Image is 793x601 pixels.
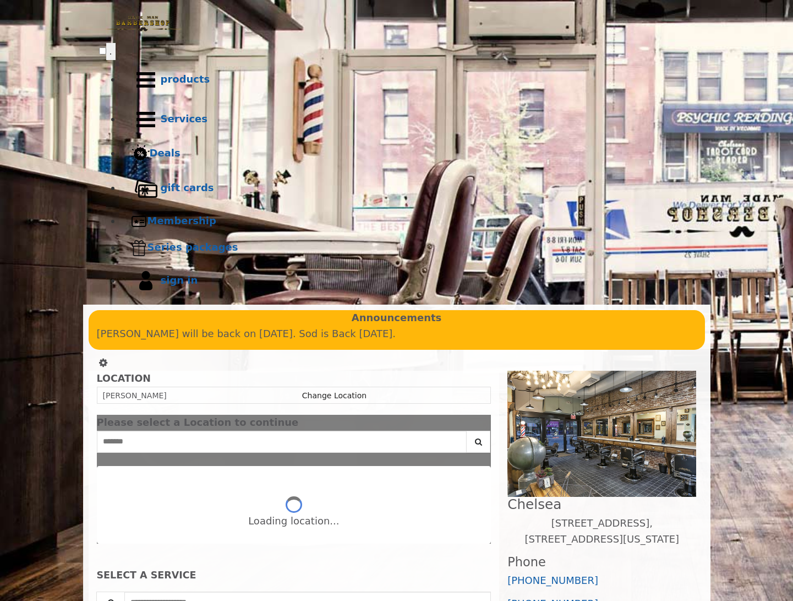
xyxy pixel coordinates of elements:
[103,391,167,400] span: [PERSON_NAME]
[106,43,116,60] button: menu toggle
[507,516,696,548] p: [STREET_ADDRESS],[STREET_ADDRESS][US_STATE]
[97,431,491,458] div: Center Select
[110,46,112,57] span: .
[150,147,181,159] b: Deals
[121,100,694,139] a: ServicesServices
[131,213,147,230] img: Membership
[121,235,694,261] a: Series packagesSeries packages
[97,431,467,453] input: Search Center
[131,144,150,164] img: Deals
[131,105,161,134] img: Services
[472,438,485,446] i: Search button
[131,266,161,296] img: sign in
[97,570,491,581] div: SELECT A SERVICE
[161,274,198,286] b: sign in
[248,513,339,529] div: Loading location...
[99,6,187,41] img: Made Man Barbershop logo
[121,169,694,208] a: Gift cardsgift cards
[507,575,598,586] a: [PHONE_NUMBER]
[97,326,697,342] p: [PERSON_NAME] will be back on [DATE]. Sod is Back [DATE].
[474,419,491,426] button: close dialog
[131,240,147,256] img: Series packages
[147,241,238,253] b: Series packages
[147,215,216,226] b: Membership
[507,497,696,512] h2: Chelsea
[97,416,299,428] span: Please select a Location to continue
[352,310,442,326] b: Announcements
[99,47,106,55] input: menu toggle
[507,555,696,569] h3: Phone
[131,65,161,95] img: Products
[161,113,208,124] b: Services
[302,391,367,400] a: Change Location
[121,60,694,100] a: Productsproducts
[97,373,151,384] b: LOCATION
[161,73,210,85] b: products
[121,261,694,301] a: sign insign in
[161,182,214,193] b: gift cards
[121,139,694,169] a: DealsDeals
[121,208,694,235] a: MembershipMembership
[131,174,161,203] img: Gift cards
